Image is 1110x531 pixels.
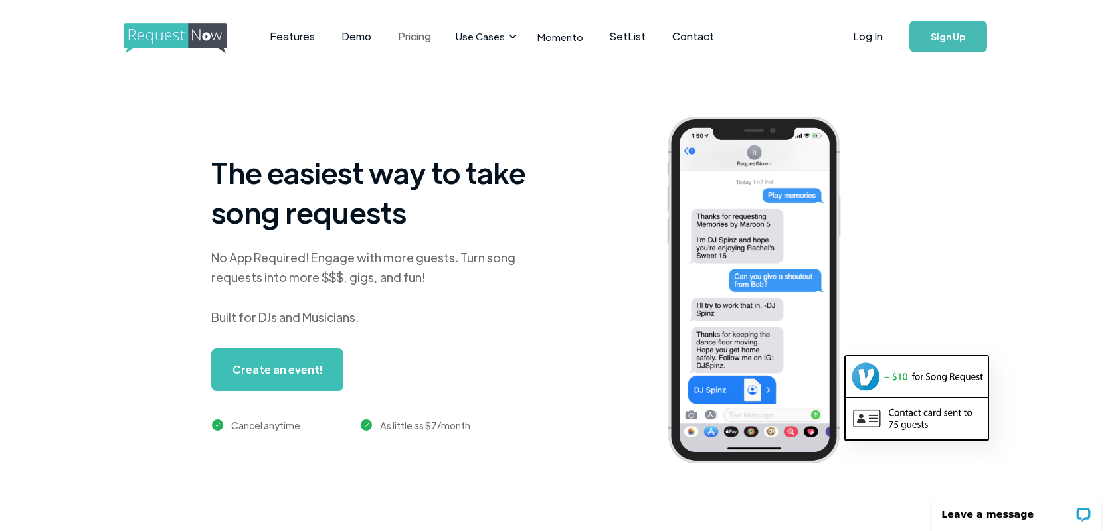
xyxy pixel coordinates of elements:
[380,417,470,433] div: As little as $7/month
[456,29,505,44] div: Use Cases
[846,356,988,396] img: venmo screenshot
[524,17,597,56] a: Momento
[211,152,543,232] h1: The easiest way to take song requests
[328,16,385,57] a: Demo
[361,419,372,431] img: green checkmark
[211,248,543,327] div: No App Required! Engage with more guests. Turn song requests into more $$$, gigs, and fun! Built ...
[659,16,727,57] a: Contact
[909,21,987,52] a: Sign Up
[597,16,659,57] a: SetList
[385,16,444,57] a: Pricing
[124,23,252,54] img: requestnow logo
[652,108,876,477] img: iphone screenshot
[124,23,223,50] a: home
[923,489,1110,531] iframe: LiveChat chat widget
[212,419,223,431] img: green checkmark
[840,13,896,60] a: Log In
[448,16,521,57] div: Use Cases
[211,348,343,391] a: Create an event!
[231,417,300,433] div: Cancel anytime
[256,16,328,57] a: Features
[846,398,988,438] img: contact card example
